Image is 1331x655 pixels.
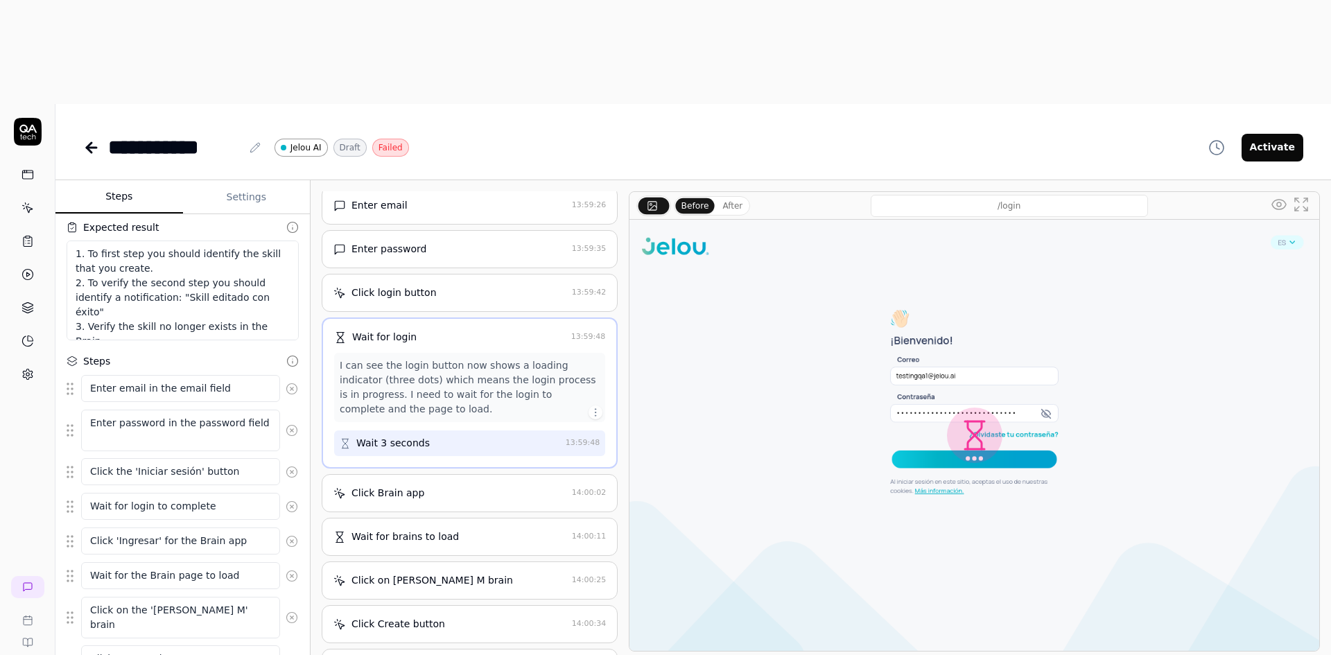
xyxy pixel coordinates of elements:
[67,409,299,452] div: Suggestions
[280,375,304,403] button: Remove step
[629,220,1319,651] img: Screenshot
[280,417,304,444] button: Remove step
[572,200,606,209] time: 13:59:26
[83,354,110,369] div: Steps
[352,330,417,344] div: Wait for login
[67,527,299,556] div: Suggestions
[572,288,606,297] time: 13:59:42
[351,242,427,256] div: Enter password
[566,438,600,447] time: 13:59:48
[1268,193,1290,216] button: Show all interative elements
[351,198,408,213] div: Enter email
[6,626,49,648] a: Documentation
[351,617,445,631] div: Click Create button
[1290,193,1312,216] button: Open in full screen
[356,436,430,451] div: Wait 3 seconds
[571,332,605,341] time: 13:59:48
[333,139,367,157] div: Draft
[572,575,606,584] time: 14:00:25
[6,604,49,626] a: Book a call with us
[11,576,44,598] a: New conversation
[280,562,304,590] button: Remove step
[676,198,715,213] button: Before
[280,458,304,486] button: Remove step
[280,493,304,521] button: Remove step
[67,457,299,487] div: Suggestions
[351,573,513,588] div: Click on [PERSON_NAME] M brain
[83,220,159,235] div: Expected result
[717,198,748,213] button: After
[572,488,606,497] time: 14:00:02
[67,596,299,639] div: Suggestions
[280,527,304,555] button: Remove step
[372,139,409,157] div: Failed
[280,604,304,631] button: Remove step
[183,181,311,214] button: Settings
[351,286,437,300] div: Click login button
[572,244,606,253] time: 13:59:35
[67,561,299,591] div: Suggestions
[67,374,299,403] div: Suggestions
[275,139,328,157] a: Jelou AI
[572,532,606,541] time: 14:00:11
[55,181,183,214] button: Steps
[290,141,322,154] span: Jelou AI
[351,530,459,544] div: Wait for brains to load
[572,619,606,628] time: 14:00:34
[340,358,600,417] div: I can see the login button now shows a loading indicator (three dots) which means the login proce...
[1200,134,1233,161] button: View version history
[351,486,424,500] div: Click Brain app
[67,492,299,521] div: Suggestions
[1242,134,1303,161] button: Activate
[334,430,605,456] button: Wait 3 seconds13:59:48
